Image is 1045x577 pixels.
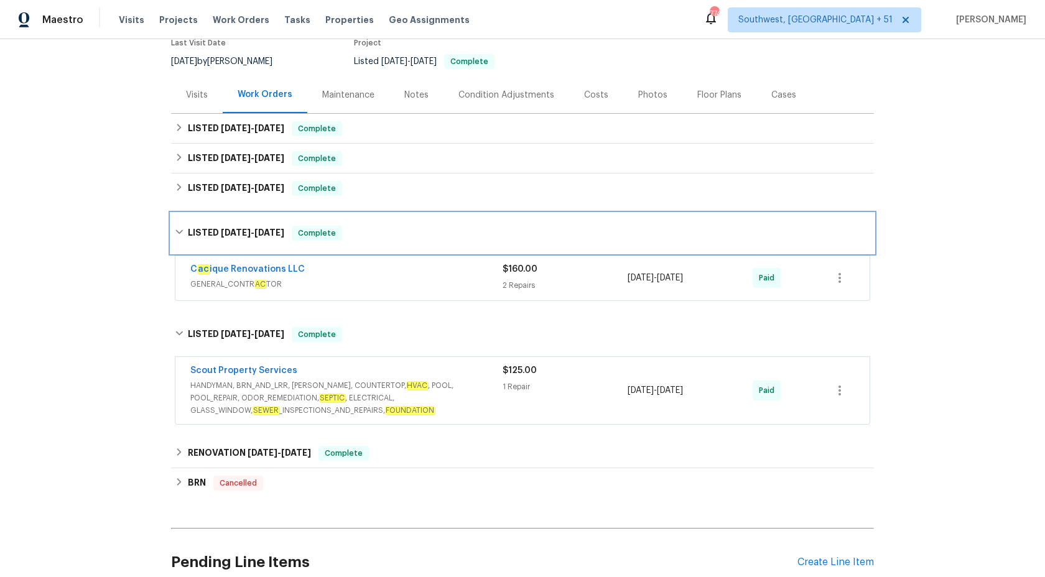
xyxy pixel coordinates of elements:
[188,327,284,342] h6: LISTED
[171,213,874,253] div: LISTED [DATE]-[DATE]Complete
[389,14,470,26] span: Geo Assignments
[171,57,197,66] span: [DATE]
[190,366,297,375] a: Scout Property Services
[385,406,435,415] em: FOUNDATION
[771,89,796,101] div: Cases
[171,114,874,144] div: LISTED [DATE]-[DATE]Complete
[171,173,874,203] div: LISTED [DATE]-[DATE]Complete
[293,122,341,135] span: Complete
[458,89,554,101] div: Condition Adjustments
[171,144,874,173] div: LISTED [DATE]-[DATE]Complete
[254,228,284,237] span: [DATE]
[354,39,381,47] span: Project
[657,274,683,282] span: [DATE]
[159,14,198,26] span: Projects
[171,315,874,354] div: LISTED [DATE]-[DATE]Complete
[319,394,345,402] em: SEPTIC
[213,14,269,26] span: Work Orders
[221,154,251,162] span: [DATE]
[171,54,287,69] div: by [PERSON_NAME]
[638,89,667,101] div: Photos
[284,16,310,24] span: Tasks
[951,14,1026,26] span: [PERSON_NAME]
[628,384,683,397] span: -
[188,151,284,166] h6: LISTED
[254,280,266,288] em: AC
[322,89,374,101] div: Maintenance
[254,154,284,162] span: [DATE]
[584,89,608,101] div: Costs
[190,379,503,417] span: HANDYMAN, BRN_AND_LRR, [PERSON_NAME], COUNTERTOP, , POOL, POOL_REPAIR, ODOR_REMEDIATION, , ELECTR...
[221,154,284,162] span: -
[354,57,495,66] span: Listed
[221,330,251,338] span: [DATE]
[503,366,537,375] span: $125.00
[188,181,284,196] h6: LISTED
[248,448,311,457] span: -
[293,182,341,195] span: Complete
[171,39,226,47] span: Last Visit Date
[628,386,654,395] span: [DATE]
[628,274,654,282] span: [DATE]
[503,381,628,393] div: 1 Repair
[697,89,741,101] div: Floor Plans
[221,183,284,192] span: -
[221,228,251,237] span: [DATE]
[186,89,208,101] div: Visits
[503,279,628,292] div: 2 Repairs
[119,14,144,26] span: Visits
[293,152,341,165] span: Complete
[188,446,311,461] h6: RENOVATION
[221,228,284,237] span: -
[325,14,374,26] span: Properties
[404,89,429,101] div: Notes
[710,7,718,20] div: 774
[221,330,284,338] span: -
[759,384,779,397] span: Paid
[628,272,683,284] span: -
[381,57,437,66] span: -
[503,265,537,274] span: $160.00
[254,183,284,192] span: [DATE]
[254,124,284,132] span: [DATE]
[238,88,292,101] div: Work Orders
[190,278,503,290] span: GENERAL_CONTR TOR
[188,476,206,491] h6: BRN
[254,330,284,338] span: [DATE]
[281,448,311,457] span: [DATE]
[197,264,210,274] em: ac
[445,58,493,65] span: Complete
[293,227,341,239] span: Complete
[797,556,874,568] div: Create Line Item
[188,121,284,136] h6: LISTED
[171,468,874,498] div: BRN Cancelled
[320,447,368,459] span: Complete
[221,124,284,132] span: -
[215,477,262,489] span: Cancelled
[253,406,279,415] em: SEWER
[759,272,779,284] span: Paid
[657,386,683,395] span: [DATE]
[381,57,407,66] span: [DATE]
[42,14,83,26] span: Maestro
[293,328,341,341] span: Complete
[221,124,251,132] span: [DATE]
[171,438,874,468] div: RENOVATION [DATE]-[DATE]Complete
[406,381,428,390] em: HVAC
[190,264,305,274] a: Cacique Renovations LLC
[411,57,437,66] span: [DATE]
[248,448,277,457] span: [DATE]
[188,226,284,241] h6: LISTED
[221,183,251,192] span: [DATE]
[738,14,893,26] span: Southwest, [GEOGRAPHIC_DATA] + 51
